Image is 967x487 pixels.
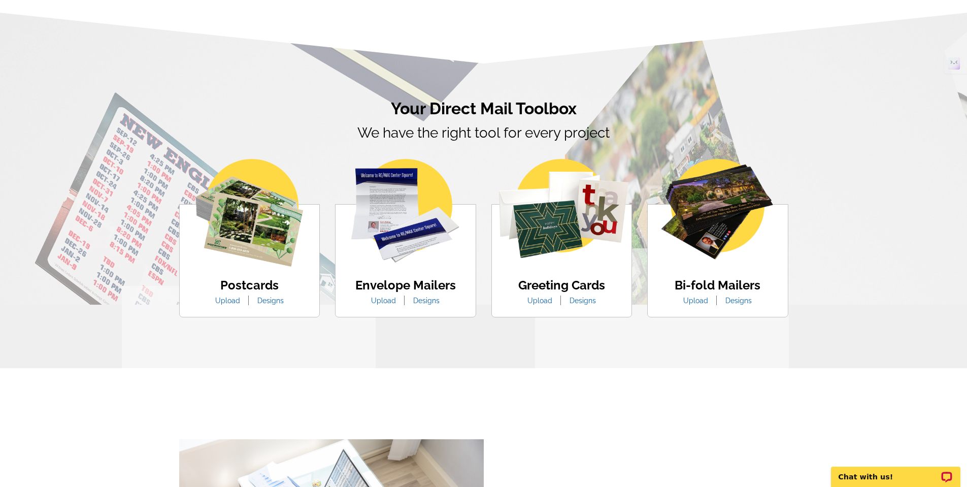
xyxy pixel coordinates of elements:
h4: Greeting Cards [518,278,605,293]
a: Upload [363,297,404,305]
h4: Bi-fold Mailers [675,278,760,293]
a: Upload [676,297,716,305]
h4: Postcards [208,278,291,293]
img: envelope-mailer.png [351,159,459,263]
h2: Your Direct Mail Toolbox [179,99,788,118]
a: Designs [250,297,291,305]
img: bio-fold-mailer.png [660,159,775,261]
a: Upload [520,297,560,305]
img: postcards.png [195,159,303,267]
a: Designs [406,297,447,305]
a: Upload [208,297,248,305]
p: We have the right tool for every project [179,122,788,172]
h4: Envelope Mailers [355,278,456,293]
img: greeting-cards.png [494,159,628,259]
a: Designs [718,297,759,305]
a: Designs [562,297,604,305]
iframe: LiveChat chat widget [824,455,967,487]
